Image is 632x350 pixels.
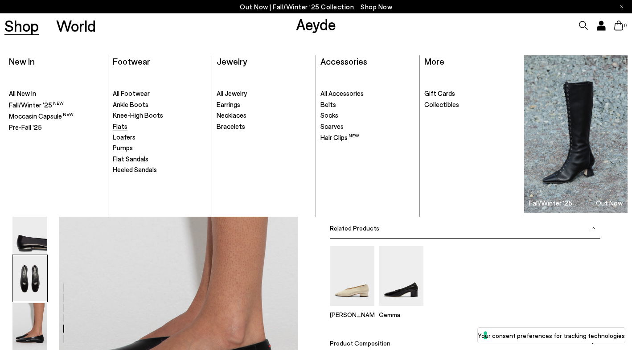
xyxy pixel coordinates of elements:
a: Knee-High Boots [113,111,208,120]
a: Loafers [113,133,208,142]
img: svg%3E [591,341,595,346]
a: Flat Sandals [113,155,208,164]
a: Bracelets [217,122,312,131]
span: Moccasin Capsule [9,112,74,120]
a: Earrings [217,100,312,109]
span: Flat Sandals [113,155,148,163]
a: World [56,18,96,33]
a: Hair Clips [320,133,415,142]
span: Collectibles [424,100,459,108]
label: Your consent preferences for tracking technologies [478,331,625,340]
a: Heeled Sandals [113,165,208,174]
a: Gemma Block Heel Pumps Gemma [379,300,423,318]
span: All Accessories [320,89,364,97]
a: All Footwear [113,89,208,98]
span: All New In [9,89,36,97]
span: Product Composition [330,340,390,347]
a: Delia Low-Heeled Ballet Pumps [PERSON_NAME] [330,300,374,318]
a: 0 [614,21,623,30]
span: Socks [320,111,338,119]
h3: Fall/Winter '25 [529,200,572,206]
span: Knee-High Boots [113,111,163,119]
a: Moccasin Capsule [9,111,104,121]
span: Loafers [113,133,135,141]
span: 0 [623,23,628,28]
span: Bracelets [217,122,245,130]
span: Pumps [113,144,133,152]
a: Pre-Fall '25 [9,123,104,132]
span: Necklaces [217,111,246,119]
a: Shop [4,18,39,33]
img: Group_1295_900x.jpg [524,55,628,213]
a: Socks [320,111,415,120]
a: Jewelry [217,56,247,66]
a: All New In [9,89,104,98]
span: Gift Cards [424,89,455,97]
a: New In [9,56,35,66]
a: Scarves [320,122,415,131]
a: Collectibles [424,100,520,109]
a: More [424,56,444,66]
a: Fall/Winter '25 Out Now [524,55,628,213]
span: All Footwear [113,89,150,97]
h3: Out Now [596,200,623,206]
a: Gift Cards [424,89,520,98]
span: Hair Clips [320,133,359,141]
img: svg%3E [591,226,595,231]
span: Heeled Sandals [113,165,157,173]
a: Accessories [320,56,367,66]
a: Belts [320,100,415,109]
span: Related Products [330,225,379,232]
span: Scarves [320,122,344,130]
span: All Jewelry [217,89,247,97]
img: Kirsten Ballet Flats - Image 4 [12,207,47,254]
p: Out Now | Fall/Winter ‘25 Collection [240,1,392,12]
p: [PERSON_NAME] [330,311,374,318]
img: Kirsten Ballet Flats - Image 5 [12,255,47,302]
span: Earrings [217,100,240,108]
a: Flats [113,122,208,131]
button: Your consent preferences for tracking technologies [478,328,625,343]
a: Ankle Boots [113,100,208,109]
img: Gemma Block Heel Pumps [379,247,423,306]
span: Pre-Fall '25 [9,123,42,131]
span: Flats [113,122,127,130]
span: Belts [320,100,336,108]
a: Pumps [113,144,208,152]
p: Gemma [379,311,423,318]
a: All Accessories [320,89,415,98]
a: Fall/Winter '25 [9,100,104,110]
img: Delia Low-Heeled Ballet Pumps [330,247,374,306]
span: Ankle Boots [113,100,148,108]
a: Footwear [113,56,150,66]
img: Kirsten Ballet Flats - Image 6 [12,303,47,350]
a: Aeyde [296,15,336,33]
span: Navigate to /collections/new-in [361,3,392,11]
a: All Jewelry [217,89,312,98]
span: Fall/Winter '25 [9,101,64,109]
a: Necklaces [217,111,312,120]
